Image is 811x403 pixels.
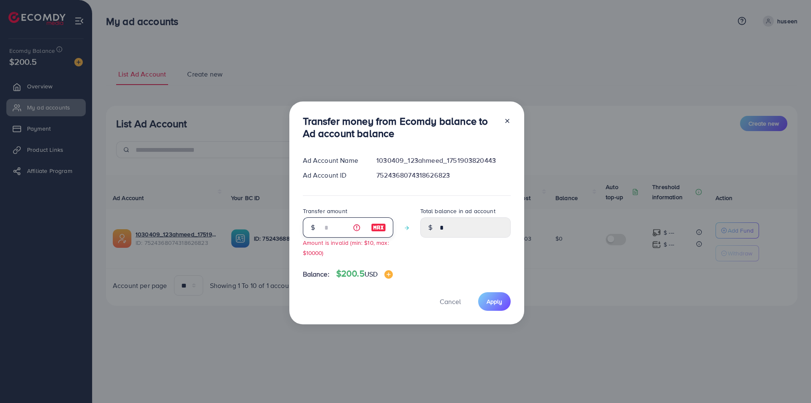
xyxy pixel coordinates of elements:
small: Amount is invalid (min: $10, max: $10000) [303,239,389,256]
h4: $200.5 [336,269,393,279]
button: Apply [478,292,511,310]
span: Cancel [440,297,461,306]
span: Balance: [303,269,329,279]
div: Ad Account Name [296,156,370,165]
img: image [371,222,386,233]
div: 1030409_123ahmeed_1751903820443 [370,156,517,165]
span: Apply [487,297,502,306]
label: Transfer amount [303,207,347,215]
h3: Transfer money from Ecomdy balance to Ad account balance [303,115,497,140]
label: Total balance in ad account [420,207,495,215]
iframe: Chat [775,365,805,397]
span: USD [365,269,378,279]
div: Ad Account ID [296,170,370,180]
div: 7524368074318626823 [370,170,517,180]
img: image [384,270,393,279]
button: Cancel [429,292,471,310]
